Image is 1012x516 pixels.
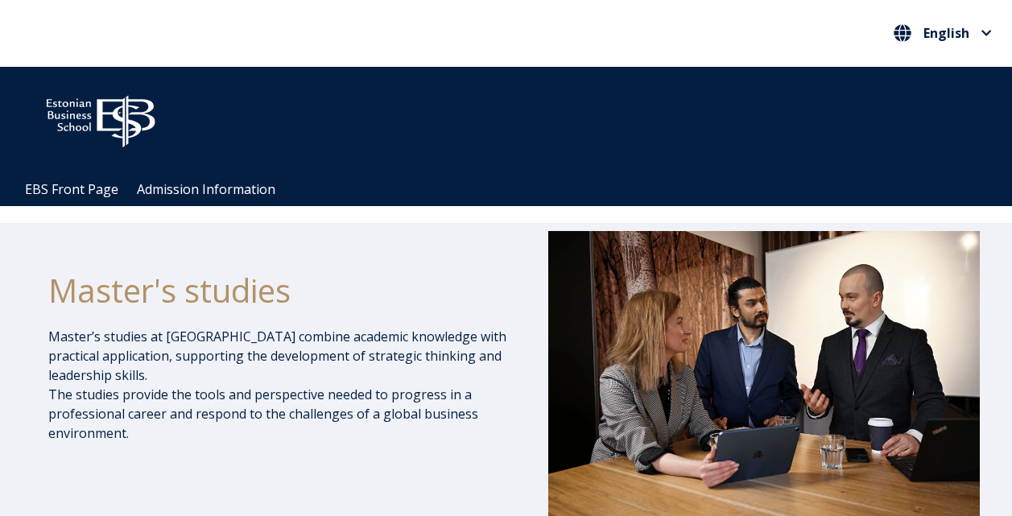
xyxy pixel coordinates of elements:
a: Admission Information [137,180,275,198]
span: Community for Growth and Resp [449,111,647,129]
button: English [890,20,996,46]
nav: Select your language [890,20,996,47]
h1: Master's studies [48,270,512,311]
img: ebs_logo2016_white [32,83,169,152]
a: EBS Front Page [25,180,118,198]
p: Master’s studies at [GEOGRAPHIC_DATA] combine academic knowledge with practical application, supp... [48,327,512,443]
div: Navigation Menu [16,173,1012,206]
span: English [923,27,969,39]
